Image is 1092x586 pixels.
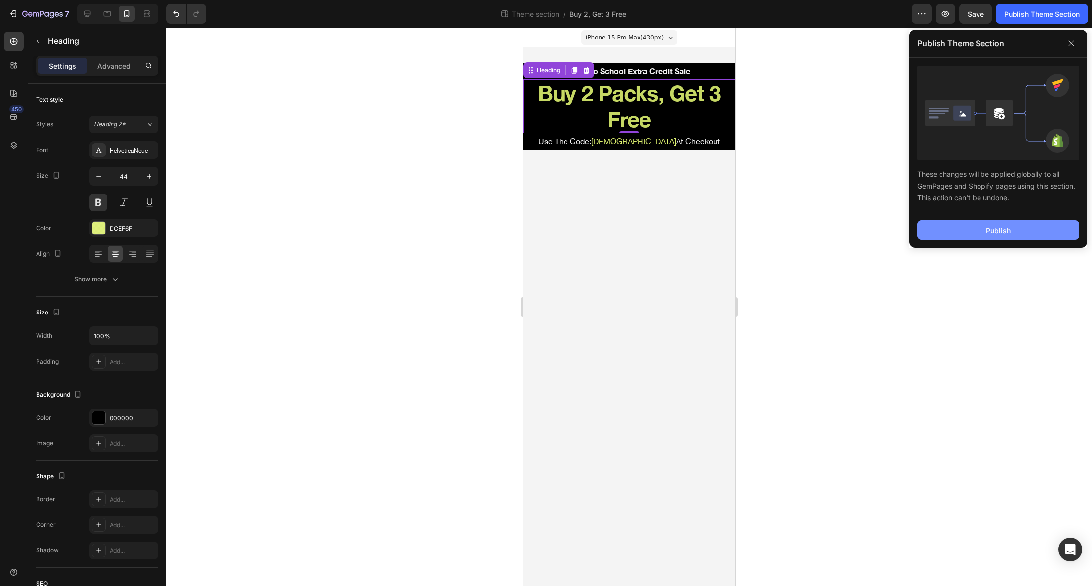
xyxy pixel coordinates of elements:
div: Text style [36,95,63,104]
div: DCEF6F [110,224,156,233]
span: / [563,9,565,19]
div: Border [36,495,55,504]
div: Width [36,331,52,340]
div: Size [36,306,62,319]
div: Font [36,146,48,155]
div: Color [36,224,51,233]
div: Image [36,439,53,448]
div: Publish [986,225,1011,235]
div: Add... [110,547,156,555]
p: 7 [65,8,69,20]
div: Show more [75,274,120,284]
div: Open Intercom Messenger [1058,538,1082,561]
button: 7 [4,4,74,24]
div: Styles [36,120,53,129]
p: Heading [48,35,154,47]
div: 000000 [110,414,156,423]
iframe: Design area [523,28,735,586]
div: Shape [36,470,68,483]
p: Advanced [97,61,131,71]
span: Save [968,10,984,18]
button: Show more [36,271,158,288]
span: Theme section [510,9,561,19]
div: Background [36,389,84,402]
div: Corner [36,520,56,529]
div: Align [36,247,64,261]
div: Add... [110,495,156,504]
button: Publish [917,220,1079,240]
div: Color [36,413,51,422]
div: Add... [110,358,156,367]
span: Heading 2* [94,120,126,129]
input: Auto [90,327,158,345]
div: Add... [110,439,156,448]
p: Publish Theme Section [917,38,1004,49]
button: Save [959,4,992,24]
div: Add... [110,521,156,530]
div: Undo/Redo [166,4,206,24]
div: Padding [36,357,59,366]
div: These changes will be applied globally to all GemPages and Shopify pages using this section. This... [917,160,1079,204]
div: Publish Theme Section [1004,9,1080,19]
span: Buy 2, Get 3 Free [569,9,626,19]
button: Heading 2* [89,116,158,133]
div: Shadow [36,546,59,555]
div: 450 [9,105,24,113]
button: Publish Theme Section [996,4,1088,24]
p: Settings [49,61,76,71]
div: HelveticaNeue [110,146,156,155]
div: Size [36,169,62,183]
